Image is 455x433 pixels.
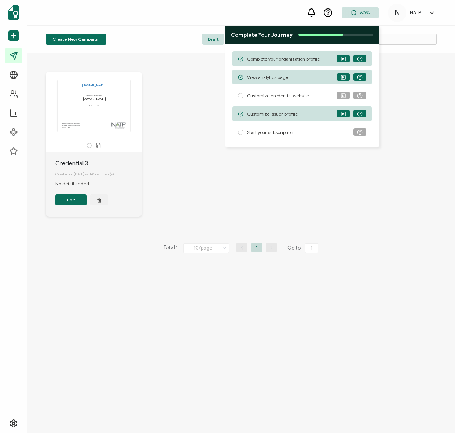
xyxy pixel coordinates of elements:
[247,56,320,62] span: Complete your organization profile
[247,130,293,135] span: Start your subscription
[327,34,437,45] input: Search
[251,243,262,252] li: 1
[55,168,142,181] div: Created on [DATE] with 0 recipient(s)
[360,10,370,15] span: 60%
[287,243,320,253] span: Go to
[46,34,106,45] button: Create New Campaign
[247,74,288,80] span: View analytics page
[183,243,229,253] input: Select
[231,32,293,38] span: Complete Your Journey
[202,34,224,45] span: Draft
[224,34,258,45] span: Scheduled
[410,10,421,15] h5: NATP
[247,111,298,117] span: Customize issuer profile
[55,181,96,187] div: No detail added
[418,398,455,433] iframe: Chat Widget
[247,93,309,98] span: Customize credential website
[163,243,178,253] span: Total 1
[55,159,142,168] div: Credential 3
[52,37,100,41] span: Create New Campaign
[8,5,19,20] img: sertifier-logomark-colored.svg
[55,194,87,205] button: Edit
[395,7,400,18] span: N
